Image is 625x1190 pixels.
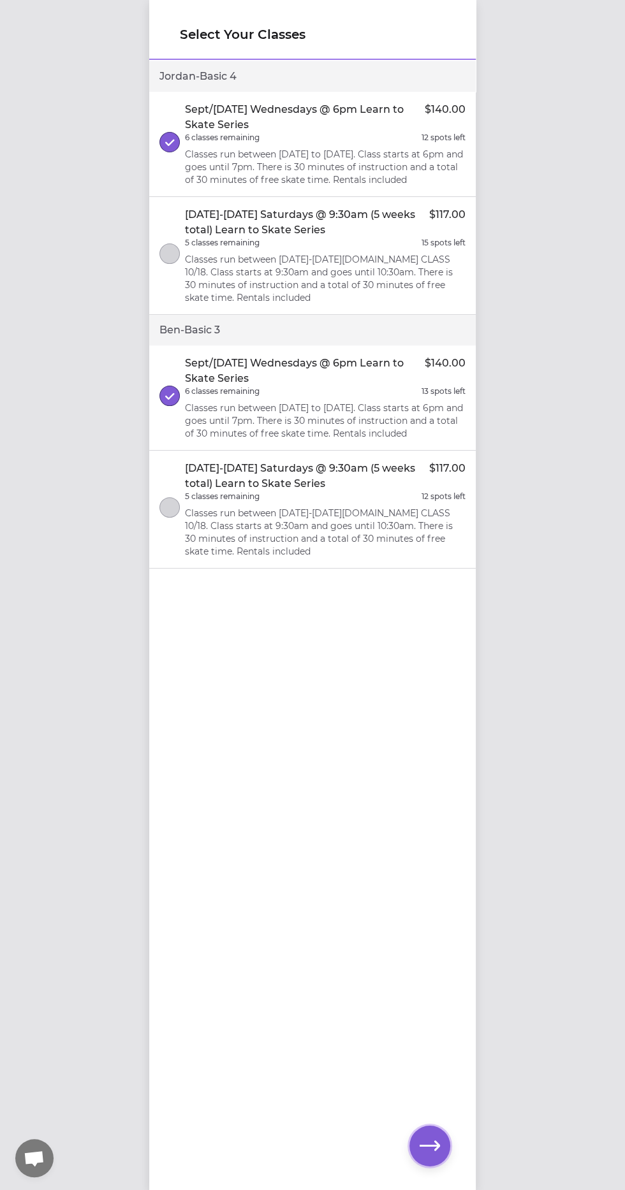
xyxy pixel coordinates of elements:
a: Open chat [15,1139,54,1177]
p: [DATE]-[DATE] Saturdays @ 9:30am (5 weeks total) Learn to Skate Series [185,461,429,491]
p: 12 spots left [422,133,466,143]
p: 12 spots left [422,491,466,502]
button: select class [159,386,180,406]
div: Ben - Basic 3 [149,315,476,345]
h1: Select Your Classes [180,25,445,43]
p: [DATE]-[DATE] Saturdays @ 9:30am (5 weeks total) Learn to Skate Series [185,207,429,238]
p: Classes run between [DATE] to [DATE]. Class starts at 6pm and goes until 7pm. There is 30 minutes... [185,148,466,186]
div: Jordan - Basic 4 [149,61,476,92]
p: Classes run between [DATE]-[DATE][DOMAIN_NAME] CLASS 10/18. Class starts at 9:30am and goes until... [185,253,466,304]
button: select class [159,132,180,152]
p: 13 spots left [422,386,466,396]
p: $140.00 [425,102,466,133]
button: select class [159,497,180,518]
p: 6 classes remaining [185,386,260,396]
p: Classes run between [DATE] to [DATE]. Class starts at 6pm and goes until 7pm. There is 30 minutes... [185,402,466,440]
p: 6 classes remaining [185,133,260,143]
p: $117.00 [429,207,466,238]
p: $140.00 [425,356,466,386]
p: $117.00 [429,461,466,491]
p: Sept/[DATE] Wednesdays @ 6pm Learn to Skate Series [185,356,425,386]
p: Classes run between [DATE]-[DATE][DOMAIN_NAME] CLASS 10/18. Class starts at 9:30am and goes until... [185,507,466,558]
button: select class [159,243,180,264]
p: 5 classes remaining [185,491,260,502]
p: Sept/[DATE] Wednesdays @ 6pm Learn to Skate Series [185,102,425,133]
p: 5 classes remaining [185,238,260,248]
p: 15 spots left [422,238,466,248]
